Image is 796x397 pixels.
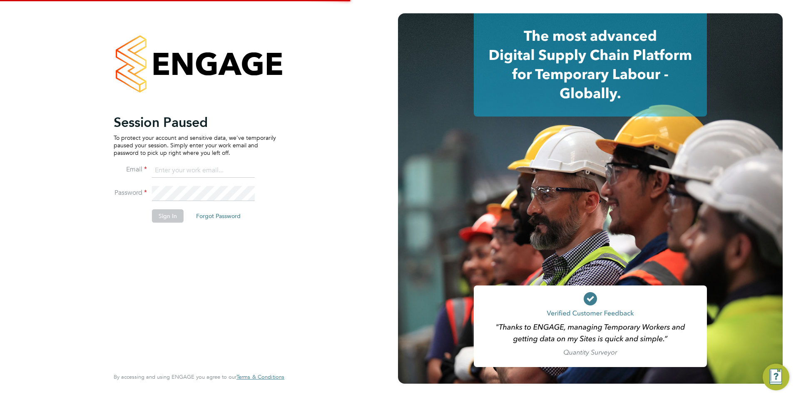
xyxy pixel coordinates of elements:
h2: Session Paused [114,114,276,131]
button: Sign In [152,209,184,223]
a: Terms & Conditions [236,374,284,380]
label: Email [114,165,147,174]
p: To protect your account and sensitive data, we've temporarily paused your session. Simply enter y... [114,134,276,157]
label: Password [114,189,147,197]
input: Enter your work email... [152,163,255,178]
button: Forgot Password [189,209,247,223]
button: Engage Resource Center [763,364,789,390]
span: By accessing and using ENGAGE you agree to our [114,373,284,380]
